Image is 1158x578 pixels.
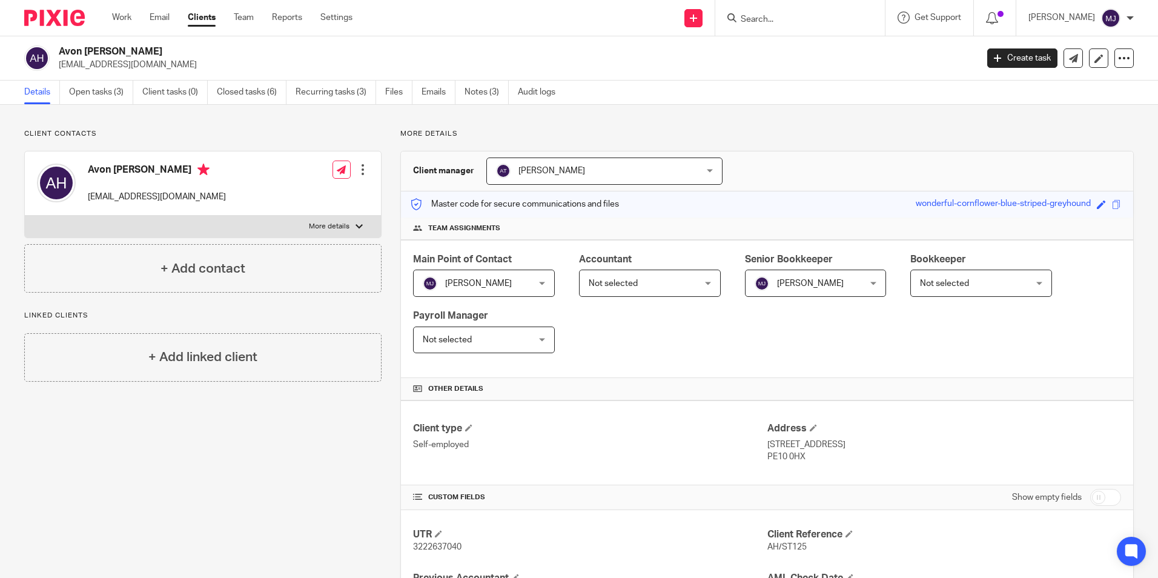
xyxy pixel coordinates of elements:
span: 3222637040 [413,543,462,551]
h4: Client type [413,422,767,435]
img: svg%3E [1101,8,1120,28]
i: Primary [197,164,210,176]
p: More details [309,222,349,231]
p: [PERSON_NAME] [1028,12,1095,24]
h4: CUSTOM FIELDS [413,493,767,502]
a: Files [385,81,412,104]
span: Other details [428,384,483,394]
h4: + Add linked client [148,348,257,367]
input: Search [739,15,849,25]
p: Linked clients [24,311,382,321]
span: [PERSON_NAME] [777,279,844,288]
p: [STREET_ADDRESS] [767,439,1121,451]
span: Payroll Manager [413,311,488,321]
h4: Avon [PERSON_NAME] [88,164,226,179]
span: Team assignments [428,224,500,233]
p: [EMAIL_ADDRESS][DOMAIN_NAME] [59,59,969,71]
a: Recurring tasks (3) [296,81,376,104]
a: Closed tasks (6) [217,81,286,104]
img: svg%3E [755,276,769,291]
a: Create task [987,48,1057,68]
a: Open tasks (3) [69,81,133,104]
img: svg%3E [423,276,437,291]
h4: + Add contact [160,259,245,278]
span: Get Support [915,13,961,22]
a: Client tasks (0) [142,81,208,104]
a: Emails [422,81,455,104]
a: Work [112,12,131,24]
a: Clients [188,12,216,24]
p: More details [400,129,1134,139]
a: Email [150,12,170,24]
span: Not selected [920,279,969,288]
p: [EMAIL_ADDRESS][DOMAIN_NAME] [88,191,226,203]
img: svg%3E [24,45,50,71]
a: Details [24,81,60,104]
span: Senior Bookkeeper [745,254,833,264]
h4: Client Reference [767,528,1121,541]
p: PE10 0HX [767,451,1121,463]
a: Audit logs [518,81,564,104]
a: Reports [272,12,302,24]
img: svg%3E [496,164,511,178]
h4: UTR [413,528,767,541]
h2: Avon [PERSON_NAME] [59,45,787,58]
h4: Address [767,422,1121,435]
a: Notes (3) [465,81,509,104]
a: Team [234,12,254,24]
span: Bookkeeper [910,254,966,264]
span: [PERSON_NAME] [518,167,585,175]
span: Not selected [423,336,472,344]
img: Pixie [24,10,85,26]
span: [PERSON_NAME] [445,279,512,288]
img: svg%3E [37,164,76,202]
p: Master code for secure communications and files [410,198,619,210]
p: Client contacts [24,129,382,139]
h3: Client manager [413,165,474,177]
span: Not selected [589,279,638,288]
div: wonderful-cornflower-blue-striped-greyhound [916,198,1091,211]
a: Settings [320,12,352,24]
p: Self-employed [413,439,767,451]
label: Show empty fields [1012,491,1082,503]
span: Accountant [579,254,632,264]
span: AH/ST125 [767,543,807,551]
span: Main Point of Contact [413,254,512,264]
